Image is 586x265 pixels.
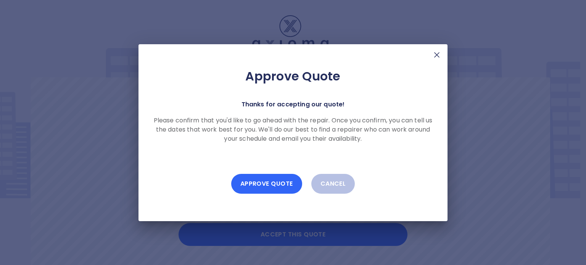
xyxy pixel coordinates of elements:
h2: Approve Quote [151,69,435,84]
button: Approve Quote [231,174,302,194]
button: Cancel [311,174,355,194]
img: X Mark [432,50,441,59]
p: Please confirm that you'd like to go ahead with the repair. Once you confirm, you can tell us the... [151,116,435,143]
p: Thanks for accepting our quote! [241,99,345,110]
